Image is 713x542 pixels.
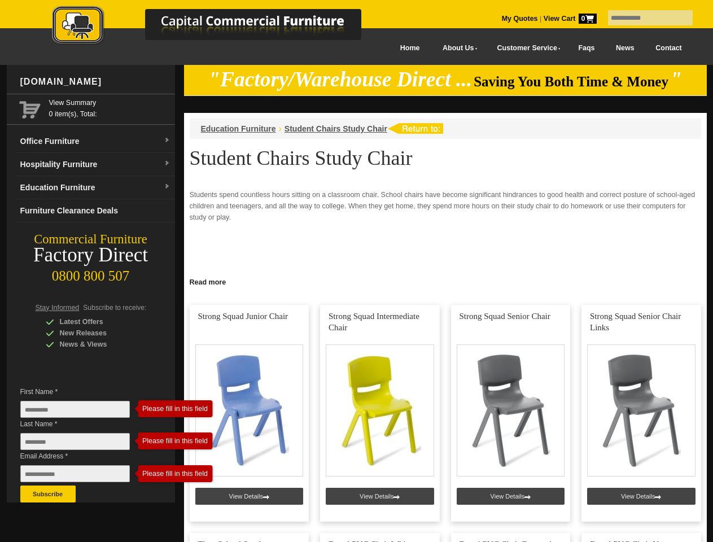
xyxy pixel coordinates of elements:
a: Student Chairs Study Chair [285,124,387,133]
em: "Factory/Warehouse Direct ... [208,68,472,91]
div: Please fill in this field [138,470,203,478]
a: My Quotes [502,15,538,23]
a: Hospitality Furnituredropdown [16,153,175,176]
a: Faqs [568,36,606,61]
span: Saving You Both Time & Money [474,74,668,89]
div: [DOMAIN_NAME] [16,65,175,99]
a: News [605,36,645,61]
a: Education Furnituredropdown [16,176,175,199]
li: › [279,123,282,134]
strong: View Cart [544,15,597,23]
img: Capital Commercial Furniture Logo [21,6,416,47]
a: Capital Commercial Furniture Logo [21,6,416,50]
span: 0 [579,14,597,24]
div: New Releases [46,327,153,339]
span: Email Address * [20,451,147,462]
div: Please fill in this field [138,405,203,413]
div: Latest Offers [46,316,153,327]
a: View Cart0 [541,15,596,23]
span: Last Name * [20,418,147,430]
div: News & Views [46,339,153,350]
input: Email Address * [20,465,130,482]
a: Office Furnituredropdown [16,130,175,153]
span: First Name * [20,386,147,397]
img: return to [387,123,443,134]
a: View Summary [49,97,170,108]
div: 0800 800 507 [7,263,175,284]
input: First Name * [20,401,130,418]
a: Furniture Clearance Deals [16,199,175,222]
a: Contact [645,36,692,61]
input: Last Name * [20,433,130,450]
img: dropdown [164,137,170,144]
button: Subscribe [20,486,76,502]
span: Subscribe to receive: [83,304,146,312]
span: Stay Informed [36,304,80,312]
div: Commercial Furniture [7,231,175,247]
div: Factory Direct [7,247,175,263]
p: Students spend countless hours sitting on a classroom chair. School chairs have become significan... [190,189,701,223]
img: dropdown [164,160,170,167]
span: 0 item(s), Total: [49,97,170,118]
h1: Student Chairs Study Chair [190,147,701,169]
em: " [670,68,682,91]
a: About Us [430,36,484,61]
a: Customer Service [484,36,567,61]
img: dropdown [164,183,170,190]
div: Please fill in this field [138,437,203,445]
a: Education Furniture [201,124,276,133]
a: Click to read more [184,274,707,288]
